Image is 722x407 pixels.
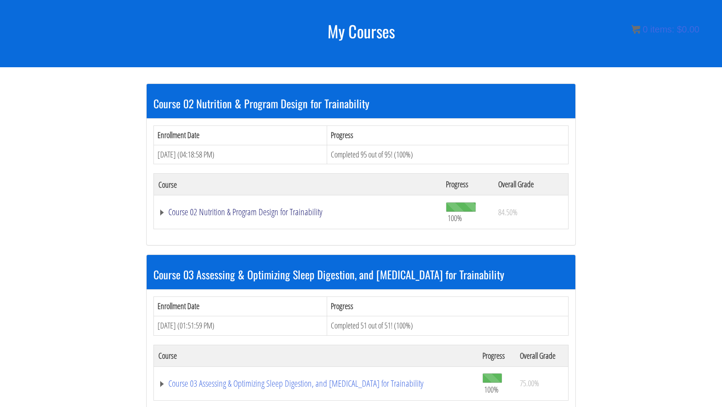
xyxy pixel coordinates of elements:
[677,24,699,34] bdi: 0.00
[515,345,569,366] th: Overall Grade
[650,24,674,34] span: items:
[441,174,494,195] th: Progress
[494,174,568,195] th: Overall Grade
[327,316,569,335] td: Completed 51 out of 51! (100%)
[327,297,569,316] th: Progress
[153,97,569,109] h3: Course 02 Nutrition & Program Design for Trainability
[643,24,648,34] span: 0
[631,25,640,34] img: icon11.png
[154,345,478,366] th: Course
[154,125,327,145] th: Enrollment Date
[154,297,327,316] th: Enrollment Date
[677,24,682,34] span: $
[154,316,327,335] td: [DATE] (01:51:59 PM)
[494,195,568,229] td: 84.50%
[327,125,569,145] th: Progress
[448,213,462,223] span: 100%
[515,366,569,400] td: 75.00%
[154,174,441,195] th: Course
[327,145,569,164] td: Completed 95 out of 95! (100%)
[153,268,569,280] h3: Course 03 Assessing & Optimizing Sleep Digestion, and [MEDICAL_DATA] for Trainability
[478,345,515,366] th: Progress
[484,384,499,394] span: 100%
[154,145,327,164] td: [DATE] (04:18:58 PM)
[158,208,437,217] a: Course 02 Nutrition & Program Design for Trainability
[631,24,699,34] a: 0 items: $0.00
[158,379,473,388] a: Course 03 Assessing & Optimizing Sleep Digestion, and [MEDICAL_DATA] for Trainability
